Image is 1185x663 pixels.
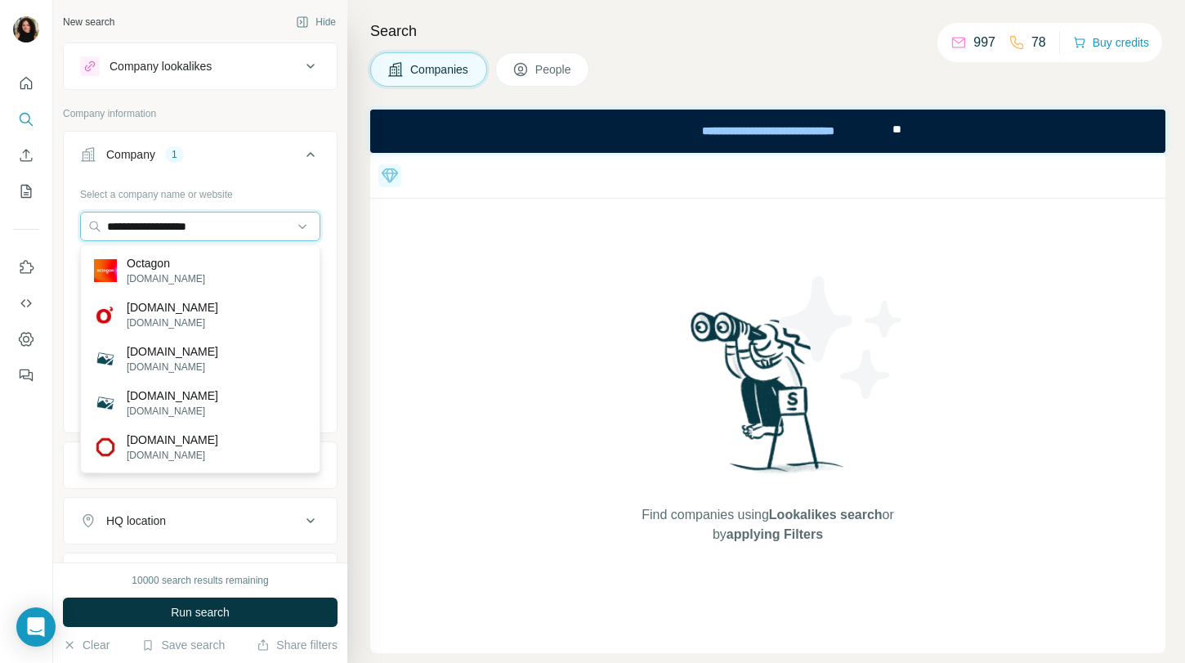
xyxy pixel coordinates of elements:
[13,141,39,170] button: Enrich CSV
[63,106,338,121] p: Company information
[127,255,205,271] p: Octagon
[973,33,995,52] p: 997
[13,69,39,98] button: Quick start
[127,343,218,360] p: [DOMAIN_NAME]
[13,105,39,134] button: Search
[13,325,39,354] button: Dashboard
[106,513,166,529] div: HQ location
[127,316,218,330] p: [DOMAIN_NAME]
[64,135,337,181] button: Company1
[64,446,337,485] button: Industry
[94,305,117,325] img: academiaoctagon.com
[127,299,218,316] p: [DOMAIN_NAME]
[64,47,337,86] button: Company lookalikes
[127,448,218,463] p: [DOMAIN_NAME]
[141,637,225,653] button: Save search
[727,527,823,541] span: applying Filters
[94,347,117,370] img: ch-octagon.com
[63,637,110,653] button: Clear
[80,181,320,202] div: Select a company name or website
[127,432,218,448] p: [DOMAIN_NAME]
[683,307,853,490] img: Surfe Illustration - Woman searching with binoculars
[64,557,337,596] button: Annual revenue ($)
[13,16,39,43] img: Avatar
[1031,33,1046,52] p: 78
[127,360,218,374] p: [DOMAIN_NAME]
[257,637,338,653] button: Share filters
[769,508,883,522] span: Lookalikes search
[171,604,230,620] span: Run search
[768,264,915,411] img: Surfe Illustration - Stars
[127,404,218,419] p: [DOMAIN_NAME]
[370,110,1165,153] iframe: Banner
[13,361,39,390] button: Feedback
[94,436,117,459] img: scdsoctagon.com
[370,20,1165,43] h4: Search
[637,505,898,544] span: Find companies using or by
[132,573,268,588] div: 10000 search results remaining
[110,58,212,74] div: Company lookalikes
[535,61,573,78] span: People
[63,598,338,627] button: Run search
[13,253,39,282] button: Use Surfe on LinkedIn
[16,607,56,647] div: Open Intercom Messenger
[127,387,218,404] p: [DOMAIN_NAME]
[64,501,337,540] button: HQ location
[94,259,117,282] img: Octagon
[127,271,205,286] p: [DOMAIN_NAME]
[106,146,155,163] div: Company
[63,15,114,29] div: New search
[1073,31,1149,54] button: Buy credits
[165,147,184,162] div: 1
[284,10,347,34] button: Hide
[410,61,470,78] span: Companies
[94,392,117,414] img: octagon.com.tw
[13,177,39,206] button: My lists
[13,289,39,318] button: Use Surfe API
